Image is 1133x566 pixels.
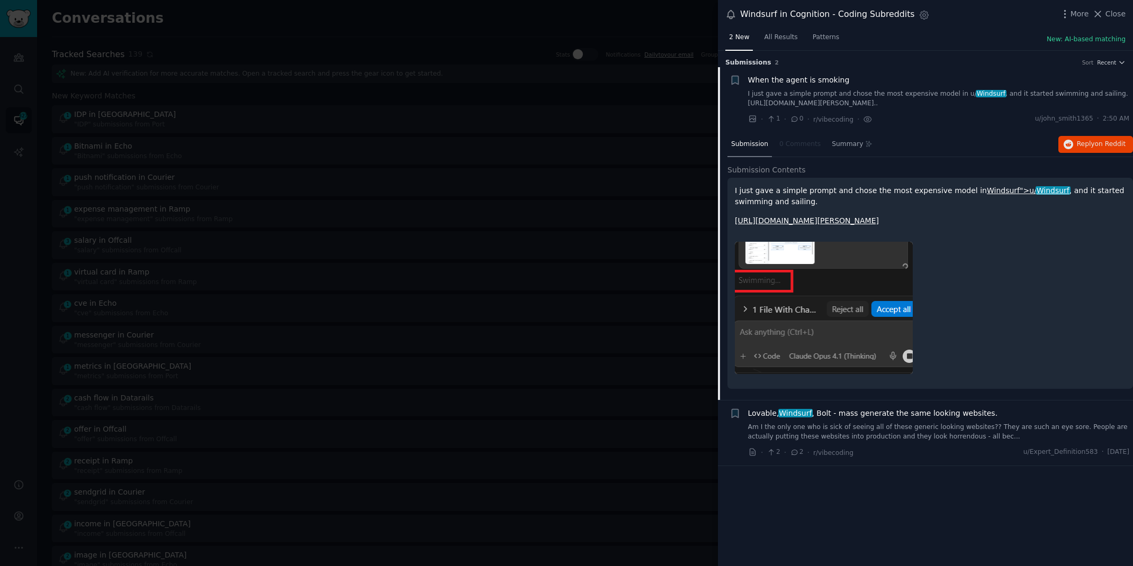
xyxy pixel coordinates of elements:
[735,242,913,375] img: When the agent is smoking
[760,29,801,51] a: All Results
[748,423,1130,441] a: Am I the only one who is sick of seeing all of these generic looking websites?? They are such an ...
[767,448,780,457] span: 2
[1071,8,1089,20] span: More
[1035,114,1093,124] span: u/john_smith1365
[748,89,1130,108] a: I just gave a simple prompt and chose the most expensive model in u/Windsurf, and it started swim...
[807,114,810,125] span: ·
[727,165,806,176] span: Submission Contents
[1047,35,1126,44] button: New: AI-based matching
[735,185,1126,207] p: I just gave a simple prompt and chose the most expensive model in , and it started swimming and s...
[725,29,753,51] a: 2 New
[1095,140,1126,148] span: on Reddit
[761,447,763,458] span: ·
[740,8,915,21] div: Windsurf in Cognition - Coding Subreddits
[748,75,850,86] a: When the agent is smoking
[832,140,863,149] span: Summary
[857,114,859,125] span: ·
[1092,8,1126,20] button: Close
[813,116,853,123] span: r/vibecoding
[1023,448,1098,457] span: u/Expert_Definition583
[1082,59,1094,66] div: Sort
[809,29,843,51] a: Patterns
[725,58,771,68] span: Submission s
[1097,59,1126,66] button: Recent
[1108,448,1129,457] span: [DATE]
[731,140,768,149] span: Submission
[784,114,786,125] span: ·
[729,33,749,42] span: 2 New
[1102,448,1104,457] span: ·
[1097,59,1116,66] span: Recent
[778,409,813,417] span: Windsurf
[1036,186,1071,195] span: Windsurf
[813,33,839,42] span: Patterns
[764,33,797,42] span: All Results
[1077,140,1126,149] span: Reply
[1105,8,1126,20] span: Close
[790,448,803,457] span: 2
[775,59,779,66] span: 2
[987,186,1069,195] a: Windsurf">u/Windsurf
[1059,8,1089,20] button: More
[784,447,786,458] span: ·
[976,90,1006,97] span: Windsurf
[748,408,998,419] span: Lovable, , Bolt - mass generate the same looking websites.
[807,447,810,458] span: ·
[1058,136,1133,153] button: Replyon Reddit
[735,216,879,225] a: [URL][DOMAIN_NAME][PERSON_NAME]
[767,114,780,124] span: 1
[1103,114,1129,124] span: 2:50 AM
[813,449,853,457] span: r/vibecoding
[761,114,763,125] span: ·
[1097,114,1099,124] span: ·
[790,114,803,124] span: 0
[748,408,998,419] a: Lovable,Windsurf, Bolt - mass generate the same looking websites.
